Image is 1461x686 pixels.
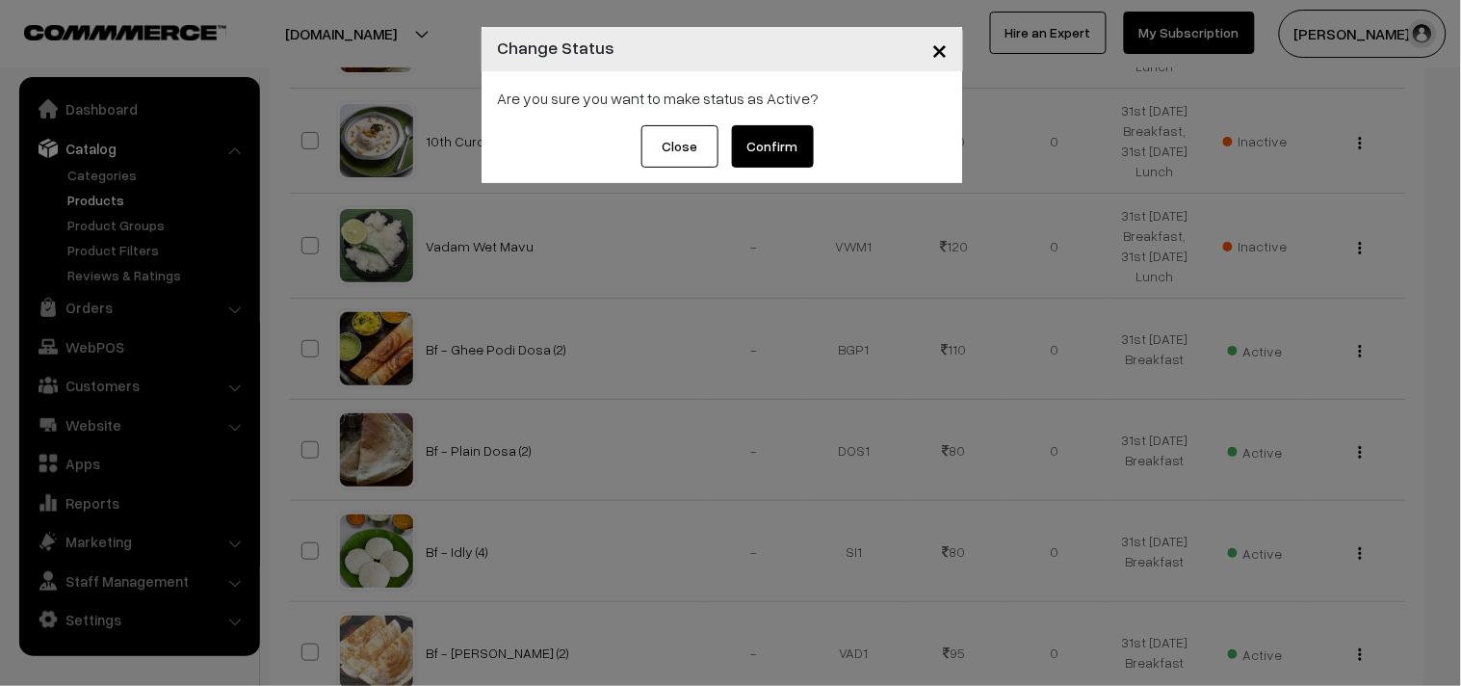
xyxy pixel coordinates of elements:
[497,35,614,61] h4: Change Status
[931,31,948,66] span: ×
[916,19,963,79] button: Close
[641,125,718,168] button: Close
[497,87,948,110] div: Are you sure you want to make status as Active?
[732,125,814,168] button: Confirm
